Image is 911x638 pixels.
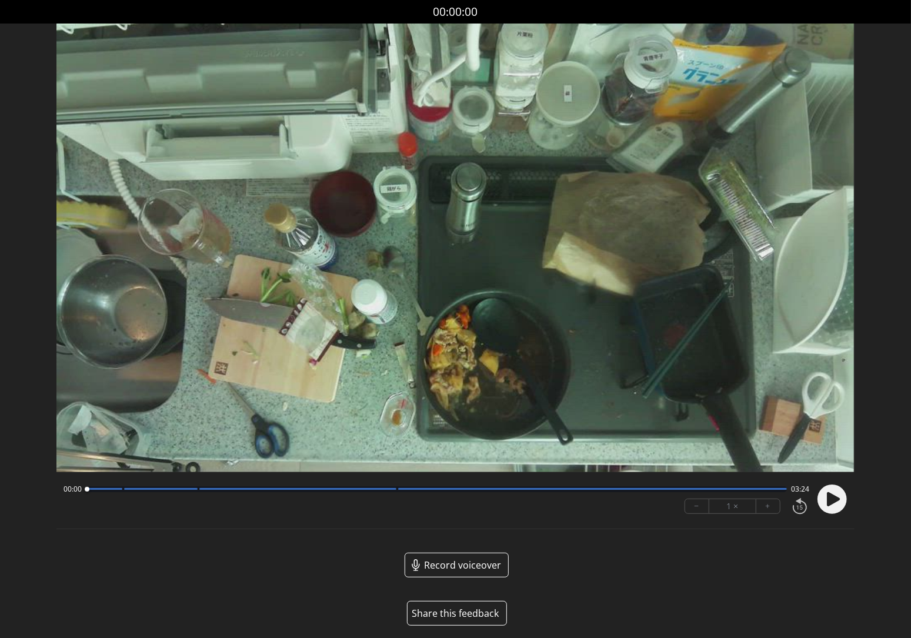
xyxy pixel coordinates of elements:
[407,601,507,626] button: Share this feedback
[424,558,501,572] span: Record voiceover
[433,4,478,21] a: 00:00:00
[709,499,756,513] div: 1 ×
[685,499,709,513] button: −
[64,485,82,494] span: 00:00
[405,553,509,577] a: Record voiceover
[792,485,810,494] span: 03:24
[756,499,780,513] button: +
